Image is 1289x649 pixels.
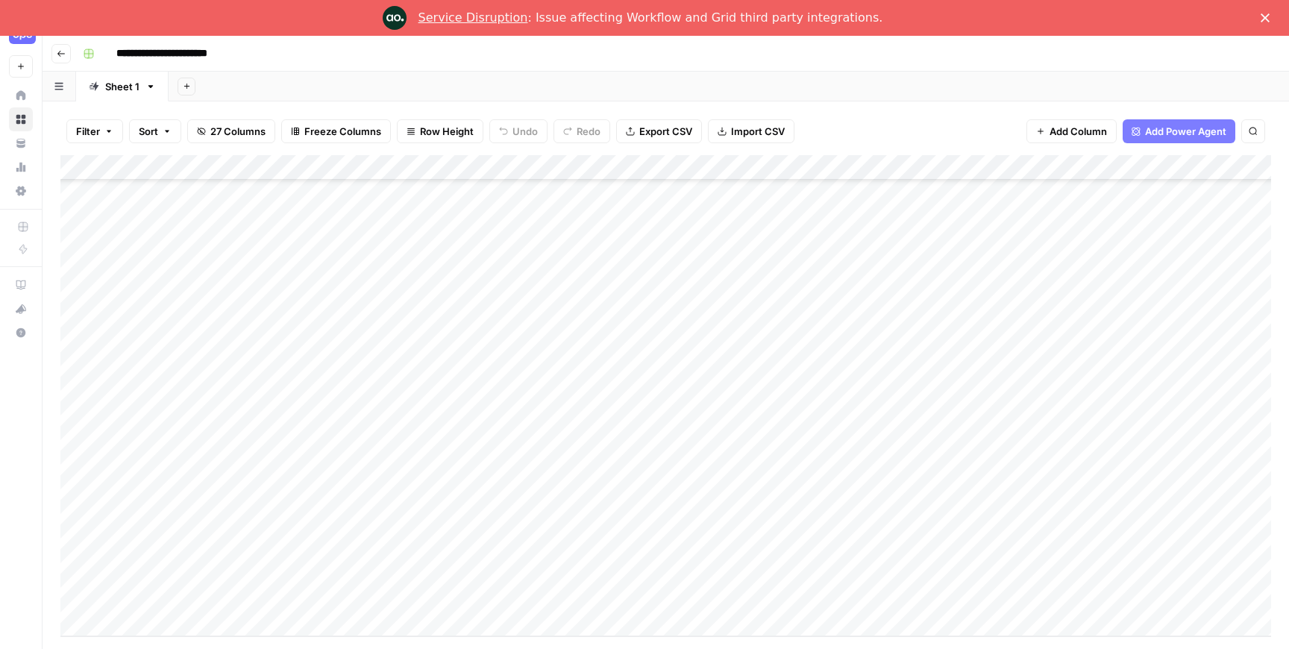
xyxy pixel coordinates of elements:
[66,119,123,143] button: Filter
[9,179,33,203] a: Settings
[9,107,33,131] a: Browse
[420,124,474,139] span: Row Height
[9,297,33,321] button: What's new?
[639,124,692,139] span: Export CSV
[9,131,33,155] a: Your Data
[708,119,794,143] button: Import CSV
[1050,124,1107,139] span: Add Column
[76,72,169,101] a: Sheet 1
[1145,124,1226,139] span: Add Power Agent
[10,298,32,320] div: What's new?
[512,124,538,139] span: Undo
[1123,119,1235,143] button: Add Power Agent
[418,10,883,25] div: : Issue affecting Workflow and Grid third party integrations.
[9,84,33,107] a: Home
[397,119,483,143] button: Row Height
[1026,119,1117,143] button: Add Column
[105,79,139,94] div: Sheet 1
[489,119,548,143] button: Undo
[418,10,528,25] a: Service Disruption
[553,119,610,143] button: Redo
[577,124,600,139] span: Redo
[9,155,33,179] a: Usage
[383,6,407,30] img: Profile image for Engineering
[187,119,275,143] button: 27 Columns
[304,124,381,139] span: Freeze Columns
[76,124,100,139] span: Filter
[9,273,33,297] a: AirOps Academy
[129,119,181,143] button: Sort
[281,119,391,143] button: Freeze Columns
[9,321,33,345] button: Help + Support
[1261,13,1276,22] div: Close
[616,119,702,143] button: Export CSV
[139,124,158,139] span: Sort
[731,124,785,139] span: Import CSV
[210,124,266,139] span: 27 Columns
